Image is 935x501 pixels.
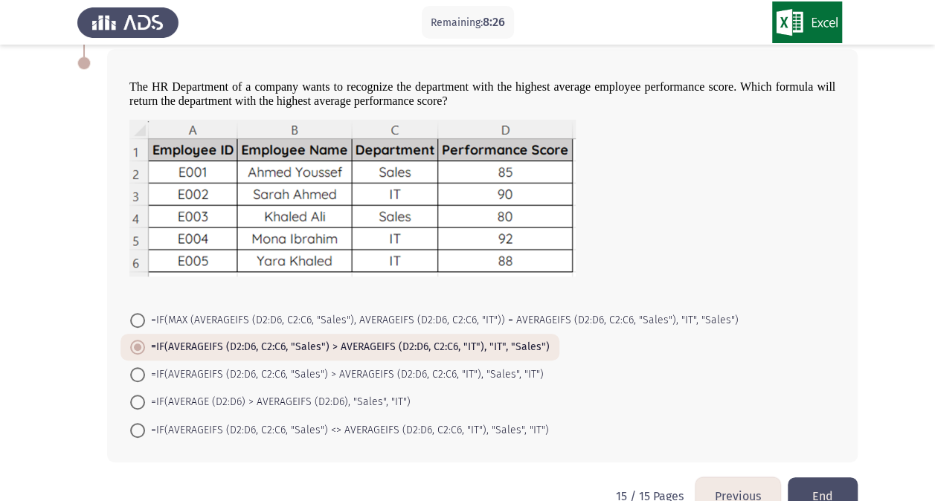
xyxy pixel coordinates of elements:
span: =IF(AVERAGEIFS (D2:D6, C2:C6, "Sales") > AVERAGEIFS (D2:D6, C2:C6, "IT"), "Sales", "IT") [145,366,544,384]
img: Assessment logo of Microsoft Excel (Advanced) - LV [756,1,858,43]
span: =IF(AVERAGEIFS (D2:D6, C2:C6, "Sales") <> AVERAGEIFS (D2:D6, C2:C6, "IT"), "Sales", "IT") [145,421,549,439]
span: The HR Department of a company wants to recognize the department with the highest average employe... [129,80,835,107]
span: =IF(AVERAGEIFS (D2:D6, C2:C6, "Sales") > AVERAGEIFS (D2:D6, C2:C6, "IT"), "IT", "Sales") [145,338,550,356]
img: Assess Talent Management logo [77,1,179,43]
span: 8:26 [483,15,505,29]
span: =IF(AVERAGE (D2:D6) > AVERAGEIFS (D2:D6), "Sales", "IT") [145,393,411,411]
p: Remaining: [431,13,505,32]
span: =IF(MAX (AVERAGEIFS (D2:D6, C2:C6, "Sales"), AVERAGEIFS (D2:D6, C2:C6, "IT")) = AVERAGEIFS (D2:D6... [145,311,739,329]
